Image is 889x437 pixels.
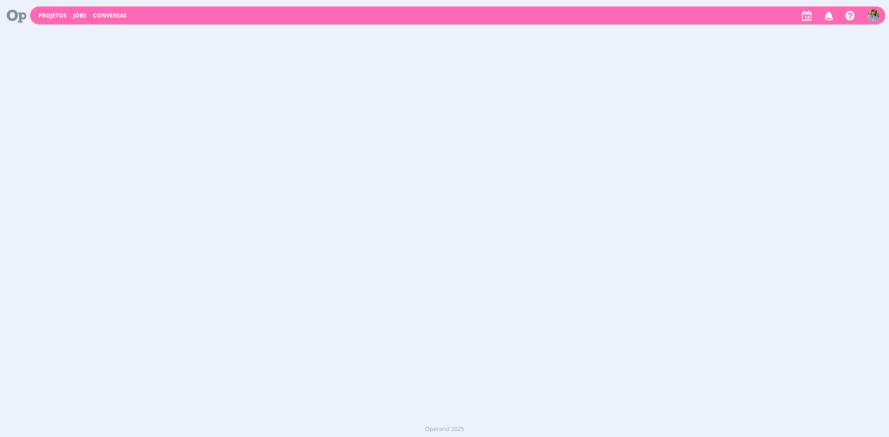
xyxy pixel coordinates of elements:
[90,12,130,19] button: Conversas
[867,7,880,24] button: A
[868,10,879,21] img: A
[36,12,69,19] button: Projetos
[38,12,67,19] a: Projetos
[73,12,87,19] a: Jobs
[93,12,127,19] a: Conversas
[70,12,89,19] button: Jobs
